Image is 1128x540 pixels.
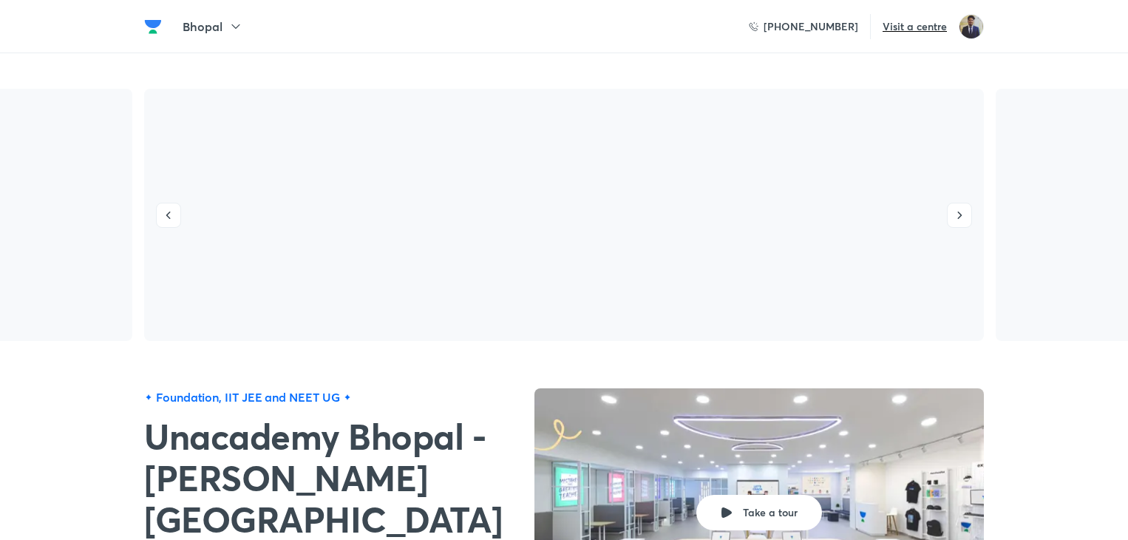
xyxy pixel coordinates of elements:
a: [PHONE_NUMBER] [749,19,858,34]
h1: Unacademy Bhopal - [PERSON_NAME][GEOGRAPHIC_DATA] [144,415,523,539]
h5: Bhopal [183,18,222,36]
img: Rahul Kumar [959,14,984,39]
img: blue-star [144,393,153,402]
button: Take a tour [696,495,822,530]
a: IMAGE IMAge [144,89,984,343]
img: blue-star [343,393,352,402]
img: Company Logo [144,18,162,36]
h6: [PHONE_NUMBER] [764,19,858,34]
img: IMAGE IMAge [144,89,984,341]
h5: Foundation, IIT JEE and NEET UG [156,388,340,406]
a: Company Logo [144,18,168,36]
span: Take a tour [743,505,798,520]
h6: Visit a centre [883,19,947,34]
